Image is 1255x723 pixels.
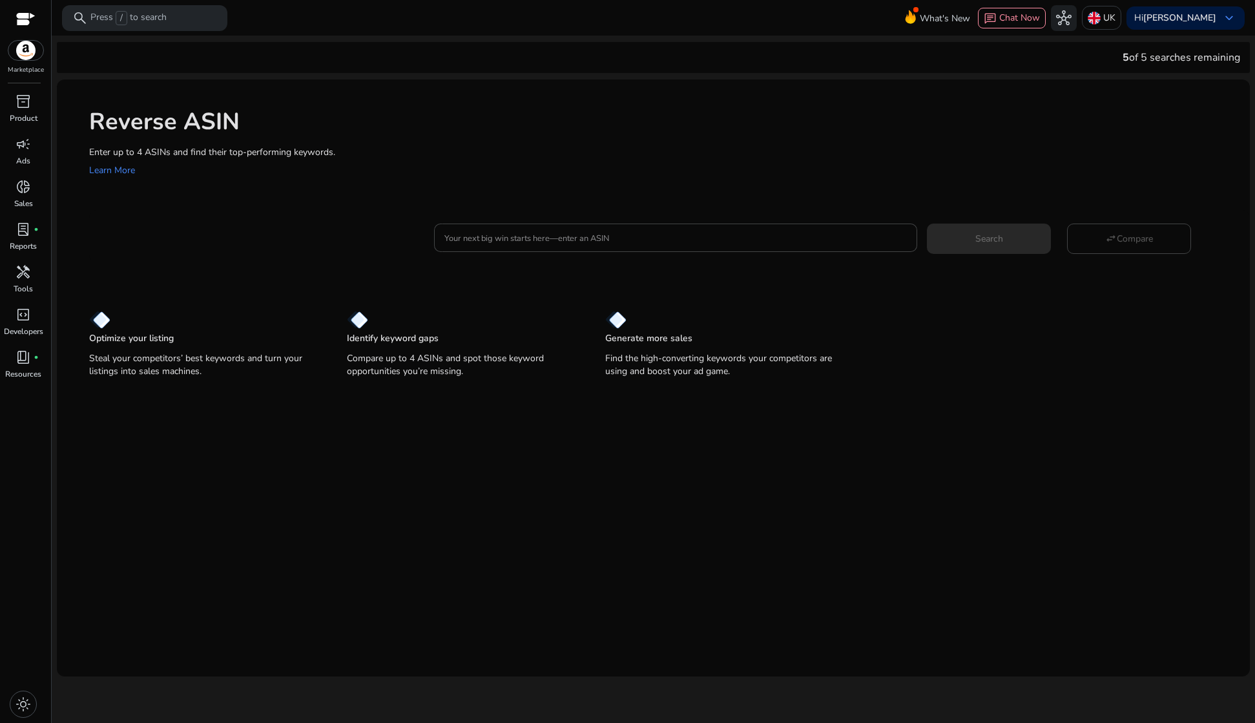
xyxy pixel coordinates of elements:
img: diamond.svg [89,311,110,329]
button: chatChat Now [978,8,1046,28]
span: fiber_manual_record [34,227,39,232]
span: handyman [16,264,31,280]
span: search [72,10,88,26]
p: Generate more sales [605,332,692,345]
p: Product [10,112,37,124]
span: chat [984,12,997,25]
span: fiber_manual_record [34,355,39,360]
p: Identify keyword gaps [347,332,439,345]
a: Learn More [89,164,135,176]
span: lab_profile [16,222,31,237]
b: [PERSON_NAME] [1143,12,1216,24]
span: code_blocks [16,307,31,322]
img: amazon.svg [8,41,43,60]
span: What's New [920,7,970,30]
p: Sales [14,198,33,209]
p: Marketplace [8,65,44,75]
p: Enter up to 4 ASINs and find their top-performing keywords. [89,145,1237,159]
div: of 5 searches remaining [1123,50,1240,65]
span: hub [1056,10,1072,26]
img: diamond.svg [605,311,627,329]
span: light_mode [16,697,31,712]
span: Chat Now [999,12,1040,24]
img: uk.svg [1088,12,1101,25]
h1: Reverse ASIN [89,108,1237,136]
span: / [116,11,127,25]
span: campaign [16,136,31,152]
span: 5 [1123,50,1129,65]
p: Tools [14,283,33,295]
p: Reports [10,240,37,252]
p: Optimize your listing [89,332,174,345]
span: keyboard_arrow_down [1221,10,1237,26]
p: Ads [16,155,30,167]
img: diamond.svg [347,311,368,329]
p: Compare up to 4 ASINs and spot those keyword opportunities you’re missing. [347,352,579,378]
span: inventory_2 [16,94,31,109]
p: UK [1103,6,1115,29]
p: Hi [1134,14,1216,23]
p: Steal your competitors’ best keywords and turn your listings into sales machines. [89,352,321,378]
span: donut_small [16,179,31,194]
p: Find the high-converting keywords your competitors are using and boost your ad game. [605,352,837,378]
p: Press to search [90,11,167,25]
p: Developers [4,326,43,337]
p: Resources [5,368,41,380]
button: hub [1051,5,1077,31]
span: book_4 [16,350,31,365]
